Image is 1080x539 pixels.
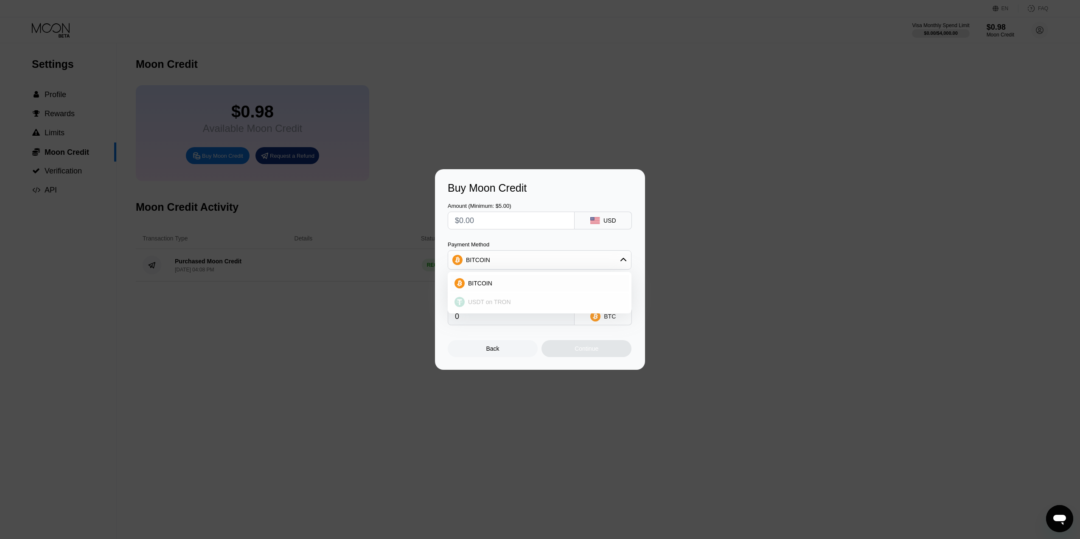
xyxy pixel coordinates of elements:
[450,293,629,310] div: USDT on TRON
[455,212,567,229] input: $0.00
[448,251,631,268] div: BITCOIN
[448,340,538,357] div: Back
[603,217,616,224] div: USD
[448,182,632,194] div: Buy Moon Credit
[468,280,492,287] span: BITCOIN
[448,203,575,209] div: Amount (Minimum: $5.00)
[466,257,490,263] div: BITCOIN
[450,275,629,292] div: BITCOIN
[448,241,631,248] div: Payment Method
[604,313,616,320] div: BTC
[486,345,499,352] div: Back
[468,299,511,305] span: USDT on TRON
[1046,505,1073,532] iframe: Button to launch messaging window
